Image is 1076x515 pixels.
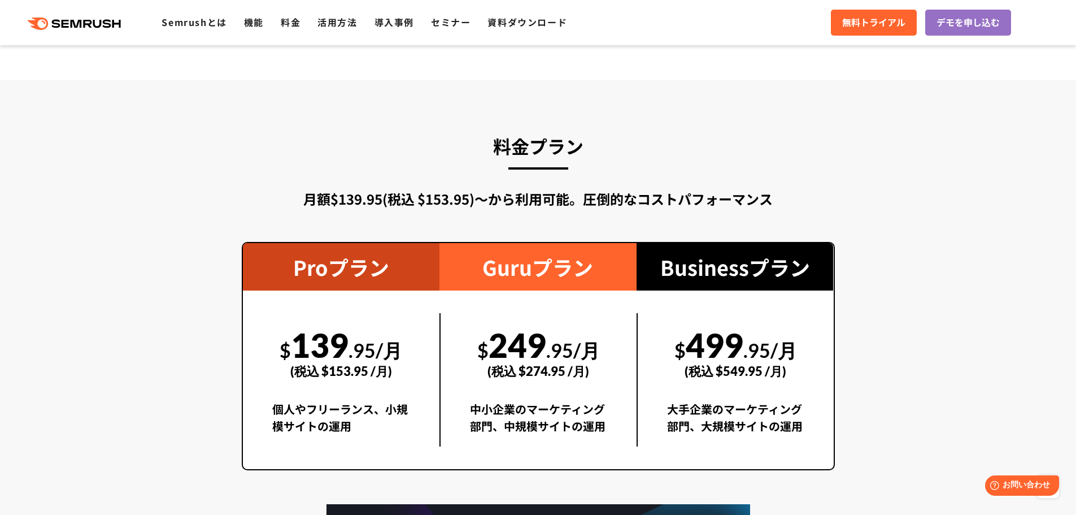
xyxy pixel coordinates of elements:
[244,15,264,29] a: 機能
[348,339,402,362] span: .95/月
[162,15,226,29] a: Semrushとは
[281,15,300,29] a: 料金
[374,15,414,29] a: 導入事例
[272,401,411,447] div: 個人やフリーランス、小規模サイトの運用
[546,339,600,362] span: .95/月
[743,339,797,362] span: .95/月
[975,471,1064,503] iframe: Help widget launcher
[280,339,291,362] span: $
[470,351,607,391] div: (税込 $274.95 /月)
[242,131,835,161] h3: 料金プラン
[667,313,804,391] div: 499
[674,339,686,362] span: $
[637,243,834,291] div: Businessプラン
[667,351,804,391] div: (税込 $549.95 /月)
[487,15,567,29] a: 資料ダウンロード
[243,243,440,291] div: Proプラン
[936,15,1000,30] span: デモを申し込む
[842,15,905,30] span: 無料トライアル
[470,313,607,391] div: 249
[242,189,835,209] div: 月額$139.95(税込 $153.95)〜から利用可能。圧倒的なコストパフォーマンス
[439,243,637,291] div: Guruプラン
[272,313,411,391] div: 139
[477,339,489,362] span: $
[667,401,804,447] div: 大手企業のマーケティング部門、大規模サイトの運用
[272,351,411,391] div: (税込 $153.95 /月)
[431,15,471,29] a: セミナー
[470,401,607,447] div: 中小企業のマーケティング部門、中規模サイトの運用
[831,10,917,36] a: 無料トライアル
[925,10,1011,36] a: デモを申し込む
[317,15,357,29] a: 活用方法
